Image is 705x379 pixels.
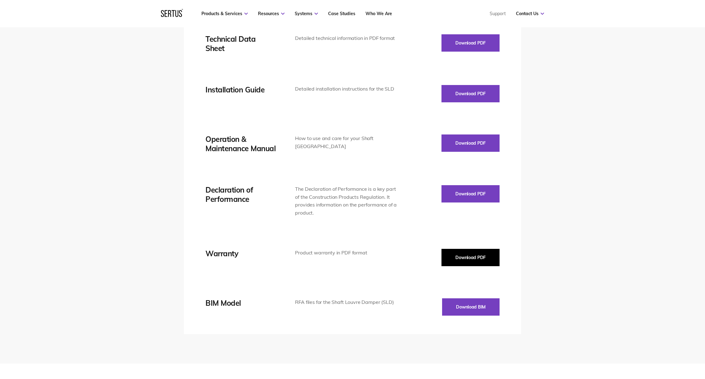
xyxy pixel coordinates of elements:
[205,249,277,258] div: Warranty
[295,249,397,257] div: Product warranty in PDF format
[441,34,500,52] button: Download PDF
[441,185,500,202] button: Download PDF
[442,298,500,316] button: Download BIM
[490,11,506,16] a: Support
[295,11,318,16] a: Systems
[295,85,397,93] div: Detailed installation instructions for the SLD
[516,11,544,16] a: Contact Us
[295,185,397,217] div: The Declaration of Performance is a key part of the Construction Products Regulation. It provides...
[295,298,397,306] div: RFA files for the Shaft Louvre Damper (SLD)
[205,134,277,153] div: Operation & Maintenance Manual
[201,11,248,16] a: Products & Services
[441,134,500,152] button: Download PDF
[205,298,277,308] div: BIM Model
[205,34,277,53] div: Technical Data Sheet
[295,134,397,150] div: How to use and care for your Shaft [GEOGRAPHIC_DATA]
[594,307,705,379] iframe: Chat Widget
[441,249,500,266] button: Download PDF
[295,34,397,42] div: Detailed technical information in PDF format
[258,11,285,16] a: Resources
[205,185,277,204] div: Declaration of Performance
[365,11,392,16] a: Who We Are
[441,85,500,102] button: Download PDF
[328,11,355,16] a: Case Studies
[205,85,277,94] div: Installation Guide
